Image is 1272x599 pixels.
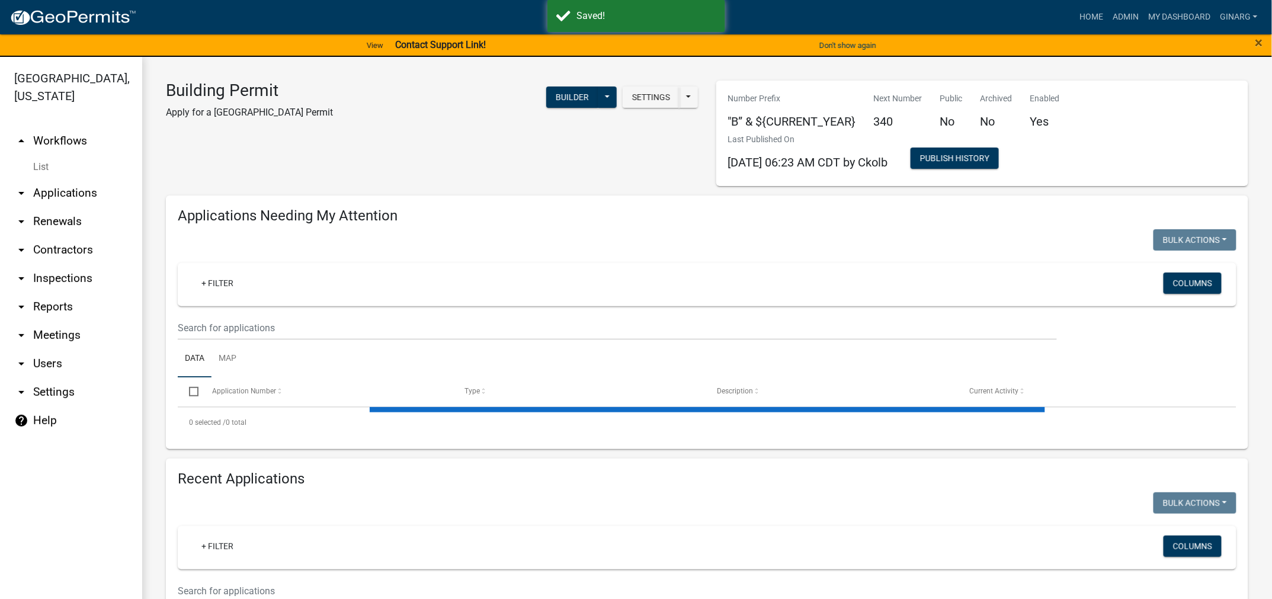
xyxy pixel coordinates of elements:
a: Map [212,340,243,378]
span: Current Activity [970,387,1019,395]
i: arrow_drop_down [14,357,28,371]
i: arrow_drop_down [14,186,28,200]
strong: Contact Support Link! [395,39,486,50]
a: ginarg [1215,6,1263,28]
i: arrow_drop_down [14,385,28,399]
button: Columns [1164,273,1222,294]
h5: No [981,114,1013,129]
p: Next Number [874,92,922,105]
datatable-header-cell: Current Activity [959,377,1211,406]
p: Last Published On [728,133,888,146]
datatable-header-cell: Select [178,377,200,406]
button: Bulk Actions [1154,229,1236,251]
a: My Dashboard [1143,6,1215,28]
span: [DATE] 06:23 AM CDT by Ckolb [728,155,888,169]
wm-modal-confirm: Workflow Publish History [911,154,999,164]
i: arrow_drop_up [14,134,28,148]
a: Home [1075,6,1108,28]
h4: Applications Needing My Attention [178,207,1236,225]
span: × [1255,34,1263,51]
h5: "B” & ${CURRENT_YEAR} [728,114,856,129]
i: arrow_drop_down [14,214,28,229]
p: Enabled [1030,92,1060,105]
h4: Recent Applications [178,470,1236,488]
datatable-header-cell: Type [453,377,706,406]
i: arrow_drop_down [14,328,28,342]
i: arrow_drop_down [14,243,28,257]
span: Application Number [212,387,277,395]
h5: Yes [1030,114,1060,129]
button: Columns [1164,536,1222,557]
input: Search for applications [178,316,1057,340]
a: Data [178,340,212,378]
a: View [362,36,388,55]
p: Archived [981,92,1013,105]
datatable-header-cell: Application Number [200,377,453,406]
button: Don't show again [815,36,881,55]
button: Settings [623,87,680,108]
i: help [14,414,28,428]
i: arrow_drop_down [14,300,28,314]
button: Bulk Actions [1154,492,1236,514]
span: Description [717,387,753,395]
h5: No [940,114,963,129]
a: + Filter [192,536,243,557]
button: Publish History [911,148,999,169]
a: + Filter [192,273,243,294]
datatable-header-cell: Description [706,377,958,406]
button: Close [1255,36,1263,50]
a: Admin [1108,6,1143,28]
i: arrow_drop_down [14,271,28,286]
div: 0 total [178,408,1236,437]
h5: 340 [874,114,922,129]
div: Saved! [577,9,716,23]
span: 0 selected / [189,418,226,427]
span: Type [464,387,480,395]
button: Builder [546,87,598,108]
p: Number Prefix [728,92,856,105]
h3: Building Permit [166,81,333,101]
p: Apply for a [GEOGRAPHIC_DATA] Permit [166,105,333,120]
p: Public [940,92,963,105]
